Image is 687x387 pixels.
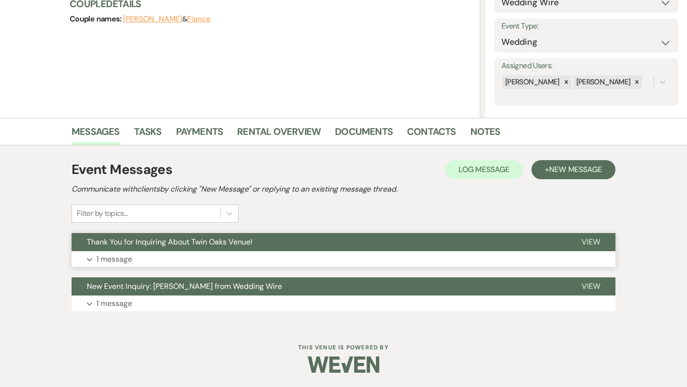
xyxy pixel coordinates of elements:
img: Weven Logo [308,348,379,381]
span: New Message [549,164,602,174]
a: Notes [470,124,500,145]
h2: Communicate with clients by clicking "New Message" or replying to an existing message thread. [72,183,615,195]
button: Fiance [187,15,210,23]
span: & [123,14,210,24]
a: Documents [335,124,393,145]
div: Filter by topics... [77,208,128,219]
span: Log Message [458,164,510,174]
div: [PERSON_NAME] [573,75,632,89]
span: View [582,281,600,291]
label: Assigned Users: [501,59,671,73]
button: 1 message [72,251,615,267]
a: Contacts [407,124,456,145]
span: New Event Inquiry: [PERSON_NAME] from Wedding Wire [87,281,282,291]
span: Thank You for Inquiring About Twin Oaks Venue! [87,237,252,247]
a: Payments [176,124,223,145]
div: [PERSON_NAME] [502,75,561,89]
button: Thank You for Inquiring About Twin Oaks Venue! [72,233,566,251]
a: Tasks [134,124,162,145]
a: Rental Overview [237,124,321,145]
p: 1 message [96,297,132,310]
button: New Event Inquiry: [PERSON_NAME] from Wedding Wire [72,277,566,295]
button: +New Message [531,160,615,179]
p: 1 message [96,253,132,265]
span: Couple names: [70,14,123,24]
button: View [566,277,615,295]
a: Messages [72,124,120,145]
button: Log Message [445,160,523,179]
button: [PERSON_NAME] [123,15,182,23]
span: View [582,237,600,247]
h1: Event Messages [72,160,172,180]
label: Event Type: [501,20,671,33]
button: View [566,233,615,251]
button: 1 message [72,295,615,312]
